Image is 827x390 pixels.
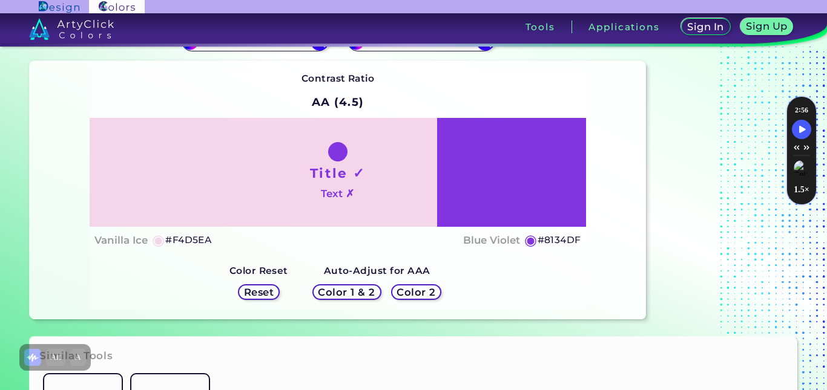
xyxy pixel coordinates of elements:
img: logo_artyclick_colors_white.svg [29,18,114,40]
h5: Reset [245,287,272,296]
img: ArtyClick Design logo [39,1,79,13]
h4: Vanilla Ice [94,232,148,249]
h5: Color 1 & 2 [321,287,372,296]
a: Sign In [684,19,728,34]
strong: Auto-Adjust for AAA [324,265,430,276]
h5: Sign Up [748,22,786,31]
strong: Color Reset [229,265,288,276]
strong: Contrast Ratio [301,73,375,84]
h5: ◉ [524,233,538,247]
h4: Text ✗ [321,185,354,203]
h2: AA (4.5) [306,89,370,115]
h5: #8134DF [538,232,581,248]
h5: #F4D5EA [165,232,211,248]
h1: Title ✓ [310,164,366,182]
h5: ◉ [152,233,165,247]
h5: Color 2 [398,287,433,296]
h5: Sign In [689,22,722,31]
a: Sign Up [743,19,791,34]
h4: Blue Violet [463,232,520,249]
h3: Applications [588,22,659,31]
h3: Tools [526,22,555,31]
